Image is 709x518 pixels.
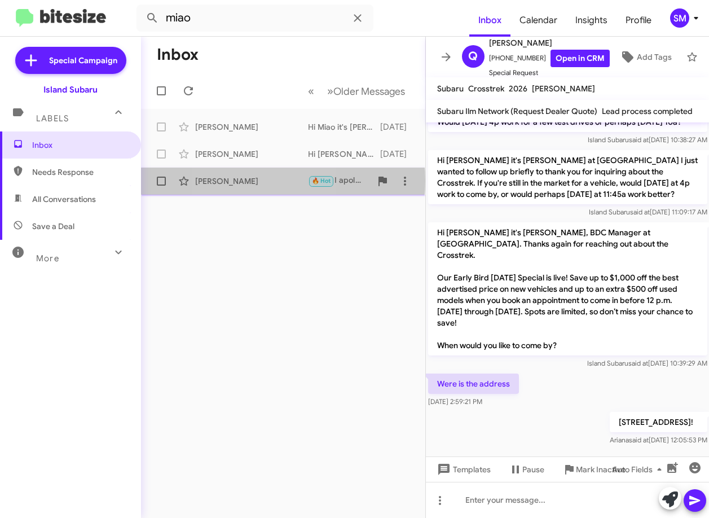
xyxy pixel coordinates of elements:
[532,84,595,94] span: [PERSON_NAME]
[437,106,597,116] span: Subaru Ilm Network (Request Dealer Quote)
[36,113,69,124] span: Labels
[308,148,380,160] div: Hi [PERSON_NAME] this is [PERSON_NAME] at [GEOGRAPHIC_DATA]. In case you're in the market to sell...
[327,84,333,98] span: »
[510,4,566,37] a: Calendar
[500,459,553,480] button: Pause
[576,459,626,480] span: Mark Inactive
[551,50,610,67] a: Open in CRM
[489,67,610,78] span: Special Request
[609,412,707,432] p: [STREET_ADDRESS]!
[509,84,527,94] span: 2026
[670,8,689,28] div: SM
[628,135,648,144] span: said at
[301,80,321,103] button: Previous
[637,47,672,67] span: Add Tags
[136,5,373,32] input: Search
[612,459,666,480] span: Auto Fields
[380,121,416,133] div: [DATE]
[660,8,697,28] button: SM
[32,221,74,232] span: Save a Deal
[628,359,648,367] span: said at
[195,148,308,160] div: [PERSON_NAME]
[380,148,416,160] div: [DATE]
[32,166,128,178] span: Needs Response
[587,359,707,367] span: Island Subaru [DATE] 10:39:29 AM
[428,397,482,406] span: [DATE] 2:59:21 PM
[312,177,331,185] span: 🔥 Hot
[629,208,649,216] span: said at
[566,4,616,37] a: Insights
[320,80,412,103] button: Next
[36,253,59,264] span: More
[602,106,693,116] span: Lead process completed
[588,208,707,216] span: Island Subaru [DATE] 11:09:17 AM
[437,84,464,94] span: Subaru
[428,150,707,204] p: Hi [PERSON_NAME] it's [PERSON_NAME] at [GEOGRAPHIC_DATA] I just wanted to follow up briefly to th...
[302,80,412,103] nav: Page navigation example
[428,374,519,394] p: Were is the address
[468,84,504,94] span: Crosstrek
[32,194,96,205] span: All Conversations
[308,121,380,133] div: Hi Miao it's [PERSON_NAME] at [GEOGRAPHIC_DATA]. I just wanted to check back in. I would love to ...
[195,175,308,187] div: [PERSON_NAME]
[616,4,660,37] a: Profile
[489,50,610,67] span: [PHONE_NUMBER]
[522,459,544,480] span: Pause
[489,36,610,50] span: [PERSON_NAME]
[308,84,314,98] span: «
[469,4,510,37] a: Inbox
[603,459,675,480] button: Auto Fields
[157,46,199,64] h1: Inbox
[468,47,478,65] span: Q
[553,459,635,480] button: Mark Inactive
[49,55,117,66] span: Special Campaign
[426,459,500,480] button: Templates
[15,47,126,74] a: Special Campaign
[435,459,491,480] span: Templates
[609,436,707,444] span: Ariana [DATE] 12:05:53 PM
[587,135,707,144] span: Island Subaru [DATE] 10:38:27 AM
[195,121,308,133] div: [PERSON_NAME]
[32,139,128,151] span: Inbox
[333,85,405,98] span: Older Messages
[428,222,707,355] p: Hi [PERSON_NAME] it's [PERSON_NAME], BDC Manager at [GEOGRAPHIC_DATA]. Thanks again for reaching ...
[308,174,371,187] div: I apologize about that! I will have him give you another call.
[610,47,681,67] button: Add Tags
[628,436,648,444] span: said at
[43,84,98,95] div: Island Subaru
